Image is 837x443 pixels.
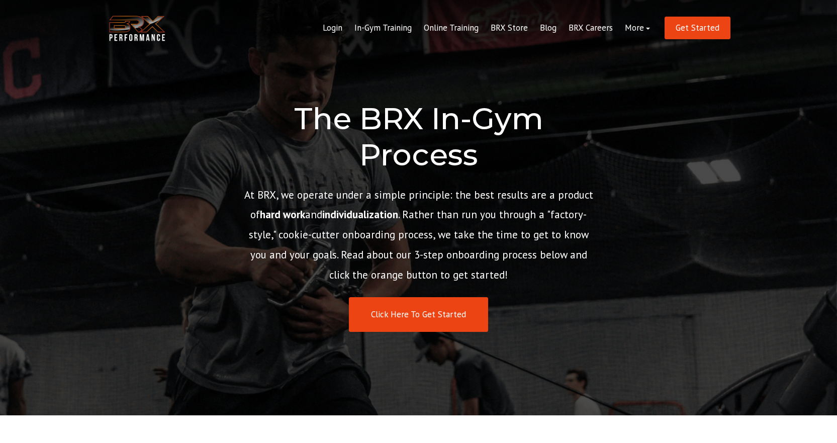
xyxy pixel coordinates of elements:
a: Blog [534,16,563,40]
a: Login [317,16,348,40]
a: BRX Store [485,16,534,40]
span: At BRX, we operate under a simple principle: the best results are a product of and . Rather than ... [244,188,593,282]
a: Online Training [418,16,485,40]
span: The BRX In-Gym Process [294,100,543,173]
a: In-Gym Training [348,16,418,40]
strong: individualization [322,208,398,221]
strong: hard work [260,208,305,221]
a: Get Started [665,17,730,39]
img: BRX Transparent Logo-2 [107,13,167,44]
a: Click Here To Get Started [349,297,488,332]
a: BRX Careers [563,16,619,40]
div: Navigation Menu [317,16,656,40]
a: More [619,16,656,40]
